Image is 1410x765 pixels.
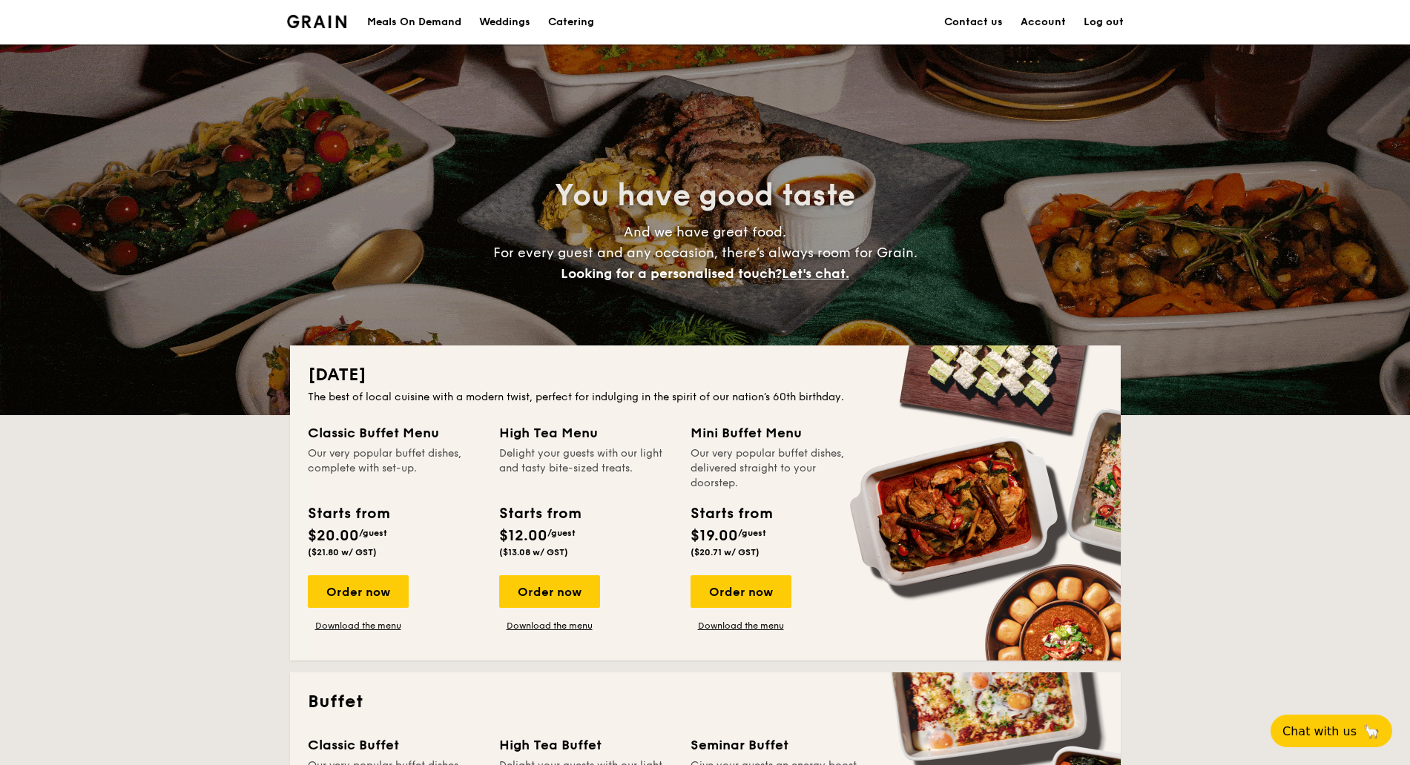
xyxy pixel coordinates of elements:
[547,528,576,538] span: /guest
[499,620,600,632] a: Download the menu
[691,527,738,545] span: $19.00
[308,423,481,443] div: Classic Buffet Menu
[782,265,849,282] span: Let's chat.
[691,446,864,491] div: Our very popular buffet dishes, delivered straight to your doorstep.
[738,528,766,538] span: /guest
[308,390,1103,405] div: The best of local cuisine with a modern twist, perfect for indulging in the spirit of our nation’...
[499,735,673,755] div: High Tea Buffet
[308,527,359,545] span: $20.00
[691,620,791,632] a: Download the menu
[691,575,791,608] div: Order now
[308,735,481,755] div: Classic Buffet
[499,547,568,557] span: ($13.08 w/ GST)
[359,528,387,538] span: /guest
[555,178,855,213] span: You have good taste
[308,575,409,608] div: Order now
[308,620,409,632] a: Download the menu
[493,224,918,282] span: And we have great food. For every guest and any occasion, there’s always room for Grain.
[1271,715,1392,747] button: Chat with us🦙
[1363,723,1380,740] span: 🦙
[499,575,600,608] div: Order now
[691,735,864,755] div: Seminar Buffet
[691,547,760,557] span: ($20.71 w/ GST)
[308,503,389,525] div: Starts from
[499,503,580,525] div: Starts from
[308,363,1103,387] h2: [DATE]
[691,423,864,443] div: Mini Buffet Menu
[1282,724,1357,738] span: Chat with us
[499,527,547,545] span: $12.00
[287,15,347,28] a: Logotype
[308,547,377,557] span: ($21.80 w/ GST)
[308,446,481,491] div: Our very popular buffet dishes, complete with set-up.
[308,690,1103,714] h2: Buffet
[287,15,347,28] img: Grain
[691,503,771,525] div: Starts from
[499,446,673,491] div: Delight your guests with our light and tasty bite-sized treats.
[561,265,782,282] span: Looking for a personalised touch?
[499,423,673,443] div: High Tea Menu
